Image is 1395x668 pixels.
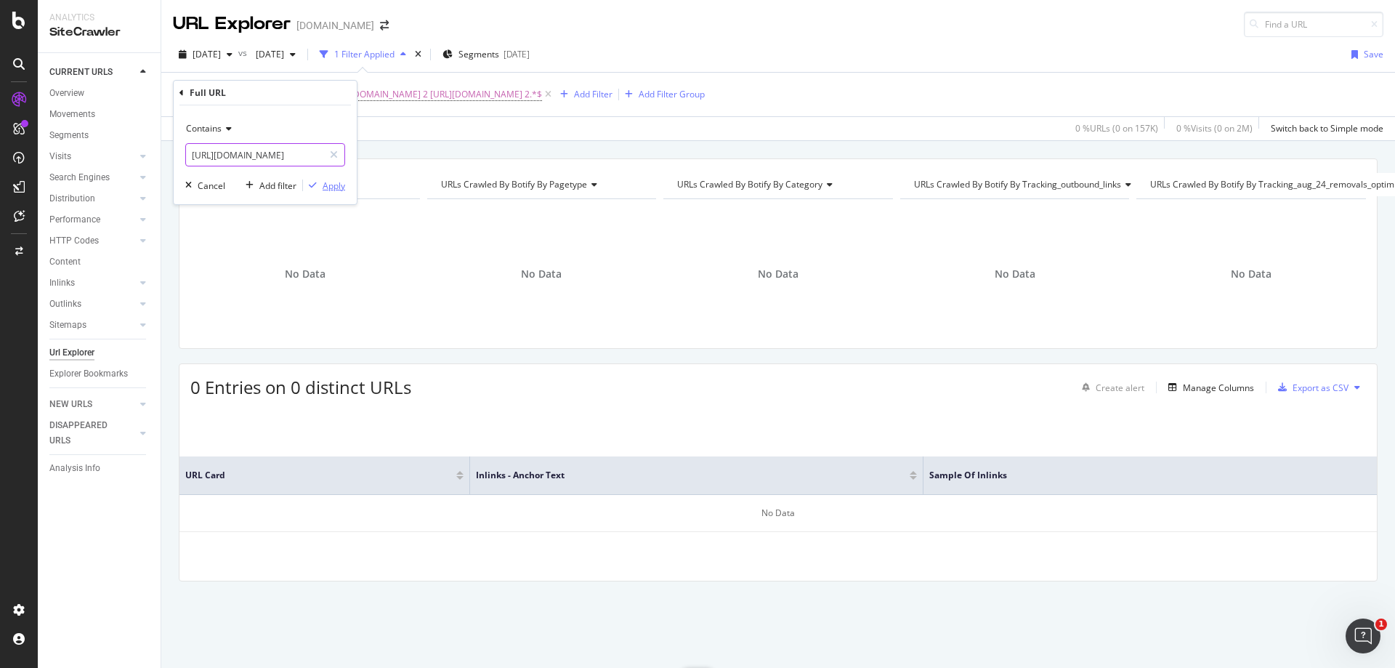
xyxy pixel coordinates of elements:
div: Analysis Info [49,461,100,476]
span: Inlinks - Anchor Text [476,469,888,482]
a: Sitemaps [49,318,136,333]
button: Save [1346,43,1383,66]
div: arrow-right-arrow-left [380,20,389,31]
button: Add Filter Group [619,86,705,103]
span: Segments [458,48,499,60]
div: Explorer Bookmarks [49,366,128,382]
span: No Data [285,267,325,281]
div: Visits [49,149,71,164]
div: URL Explorer [173,12,291,36]
input: Find a URL [1244,12,1383,37]
div: Outlinks [49,297,81,312]
button: Segments[DATE] [437,43,535,66]
div: Switch back to Simple mode [1271,122,1383,134]
a: HTTP Codes [49,233,136,249]
div: Add filter [259,180,296,192]
div: Movements [49,107,95,122]
a: DISAPPEARED URLS [49,418,136,448]
button: Manage Columns [1162,379,1254,396]
div: Full URL [190,86,226,99]
span: URLs Crawled By Botify By tracking_outbound_links [914,178,1121,190]
span: 1 [1375,619,1387,630]
div: Inlinks [49,275,75,291]
a: CURRENT URLS [49,65,136,80]
a: Overview [49,86,150,101]
div: Add Filter Group [639,88,705,100]
div: Export as CSV [1293,382,1348,394]
a: Search Engines [49,170,136,185]
button: [DATE] [173,43,238,66]
span: Contains [186,122,222,134]
div: Apply [323,180,345,192]
div: SiteCrawler [49,24,149,41]
h4: URLs Crawled By Botify By pagetype [438,173,644,196]
div: Performance [49,212,100,228]
span: 2025 Sep. 6th [193,48,221,60]
div: Manage Columns [1183,382,1254,394]
div: [DATE] [504,48,530,60]
a: Movements [49,107,150,122]
span: 0 Entries on 0 distinct URLs [190,375,411,399]
a: Outlinks [49,297,136,312]
a: Url Explorer [49,345,150,361]
div: Analytics [49,12,149,24]
span: 2024 Oct. 5th [250,48,284,60]
a: Performance [49,212,136,228]
iframe: Intercom live chat [1346,619,1380,653]
a: Segments [49,128,150,143]
div: DISAPPEARED URLS [49,418,123,448]
button: Switch back to Simple mode [1265,117,1383,140]
div: NEW URLS [49,397,92,412]
div: Cancel [198,180,225,192]
div: Overview [49,86,84,101]
div: Content [49,254,81,270]
span: No Data [521,267,562,281]
div: No Data [179,495,1377,532]
div: Create alert [1096,382,1144,394]
span: Sample of Inlinks [929,469,1349,482]
div: [DOMAIN_NAME] [296,18,374,33]
span: No Data [995,267,1035,281]
a: Distribution [49,191,136,206]
a: Content [49,254,150,270]
span: URLs Crawled By Botify By pagetype [441,178,587,190]
span: URLs Crawled By Botify By category [677,178,822,190]
button: Add filter [240,178,296,193]
h4: URLs Crawled By Botify By category [674,173,880,196]
div: Save [1364,48,1383,60]
button: Export as CSV [1272,376,1348,399]
button: Create alert [1076,376,1144,399]
div: Url Explorer [49,345,94,361]
span: No Data [1231,267,1271,281]
div: 1 Filter Applied [334,48,395,60]
div: Search Engines [49,170,110,185]
div: Sitemaps [49,318,86,333]
a: Inlinks [49,275,136,291]
div: 0 % Visits ( 0 on 2M ) [1176,122,1253,134]
button: [DATE] [250,43,302,66]
h4: URLs Crawled By Botify By tracking_outbound_links [911,173,1143,196]
div: CURRENT URLS [49,65,113,80]
div: 0 % URLs ( 0 on 157K ) [1075,122,1158,134]
a: Visits [49,149,136,164]
button: Cancel [179,178,225,193]
button: Apply [303,178,345,193]
span: No Data [758,267,798,281]
div: Segments [49,128,89,143]
div: times [412,47,424,62]
a: Explorer Bookmarks [49,366,150,382]
div: Distribution [49,191,95,206]
button: 1 Filter Applied [314,43,412,66]
span: vs [238,47,250,59]
a: NEW URLS [49,397,136,412]
div: Add Filter [574,88,612,100]
div: HTTP Codes [49,233,99,249]
span: URL Card [185,469,453,482]
a: Analysis Info [49,461,150,476]
button: Add Filter [554,86,612,103]
span: ^.*[URL][DOMAIN_NAME] 2 [URL][DOMAIN_NAME] 2 [URL][DOMAIN_NAME] 2.*$ [214,84,542,105]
